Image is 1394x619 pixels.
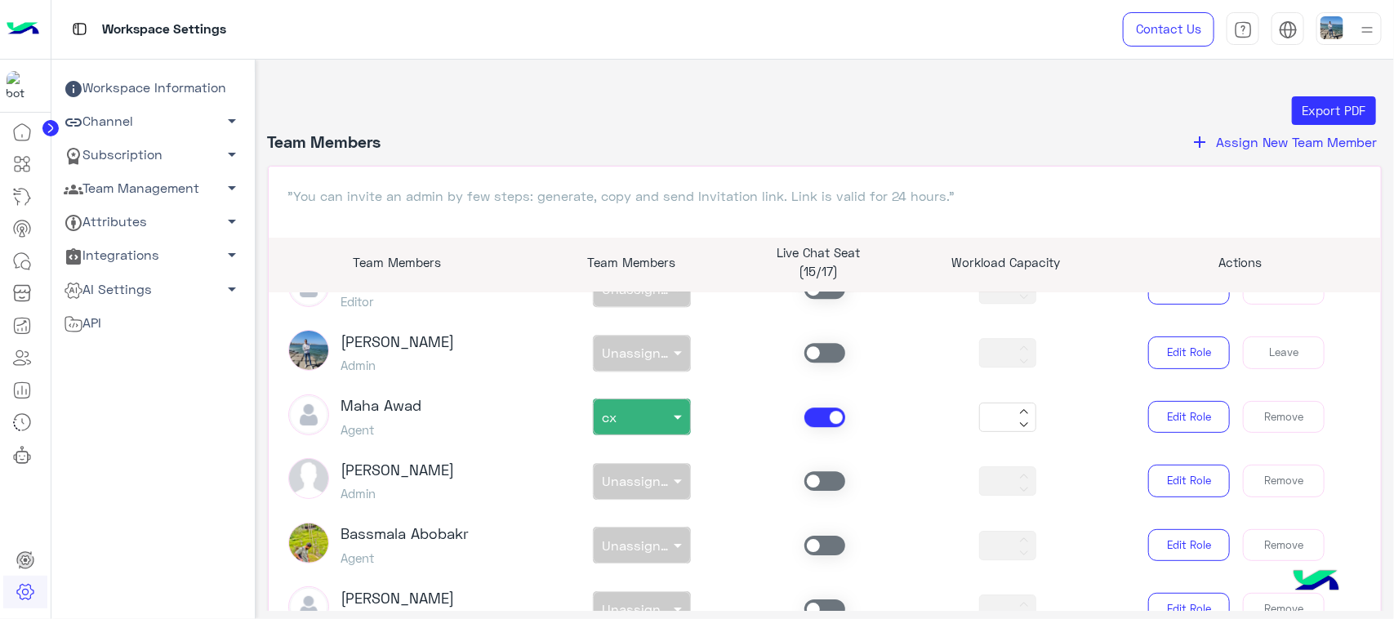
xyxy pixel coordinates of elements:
span: Assign New Team Member [1216,134,1377,149]
p: Workload Capacity [924,253,1088,272]
img: tab [1279,20,1298,39]
a: Contact Us [1123,12,1214,47]
span: arrow_drop_down [223,178,243,198]
a: Team Management [57,172,248,206]
i: add [1190,132,1209,152]
a: Subscription [57,139,248,172]
img: picture [288,523,329,563]
h5: Editor [341,294,455,309]
a: tab [1227,12,1259,47]
a: Attributes [57,206,248,239]
button: Remove [1243,401,1325,434]
h3: Maha Awad [341,397,422,415]
button: Leave [1243,336,1325,369]
p: Actions [1112,253,1369,272]
span: API [64,313,102,334]
p: (15/17) [737,262,900,281]
button: Export PDF [1292,96,1376,126]
button: Edit Role [1148,529,1230,562]
h4: Team Members [268,131,381,153]
span: arrow_drop_down [223,245,243,265]
span: arrow_drop_down [223,111,243,131]
a: Workspace Information [57,72,248,105]
span: arrow_drop_down [223,212,243,231]
a: Channel [57,105,248,139]
img: profile [1357,20,1378,40]
h3: [PERSON_NAME] [341,590,455,608]
span: arrow_drop_down [223,279,243,299]
h5: Admin [341,486,455,501]
button: addAssign New Team Member [1185,131,1382,153]
span: Export PDF [1302,103,1365,118]
p: Team Members [269,253,525,272]
img: userImage [1321,16,1343,39]
span: arrow_drop_down [223,145,243,164]
button: Edit Role [1148,401,1230,434]
p: Workspace Settings [102,19,226,41]
h5: Agent [341,550,470,565]
h5: Agent [341,422,422,437]
a: Integrations [57,239,248,273]
h3: [PERSON_NAME] [341,461,455,479]
p: Live Chat Seat [737,243,900,262]
h5: Admin [341,358,455,372]
button: Edit Role [1148,465,1230,497]
a: API [57,306,248,340]
p: Team Members [550,253,713,272]
a: AI Settings [57,273,248,306]
img: picture [288,330,329,371]
img: tab [69,19,90,39]
img: 1403182699927242 [7,71,36,100]
img: Logo [7,12,39,47]
img: tab [1234,20,1253,39]
h3: [PERSON_NAME] [341,333,455,351]
button: Remove [1243,465,1325,497]
h3: Bassmala Abobakr [341,525,470,543]
p: "You can invite an admin by few steps: generate, copy and send Invitation link. Link is valid for... [288,186,1362,206]
button: Remove [1243,529,1325,562]
button: Edit Role [1148,336,1230,369]
img: hulul-logo.png [1288,554,1345,611]
img: picture [288,458,329,499]
img: defaultAdmin.png [288,394,329,435]
span: cx [602,409,617,425]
